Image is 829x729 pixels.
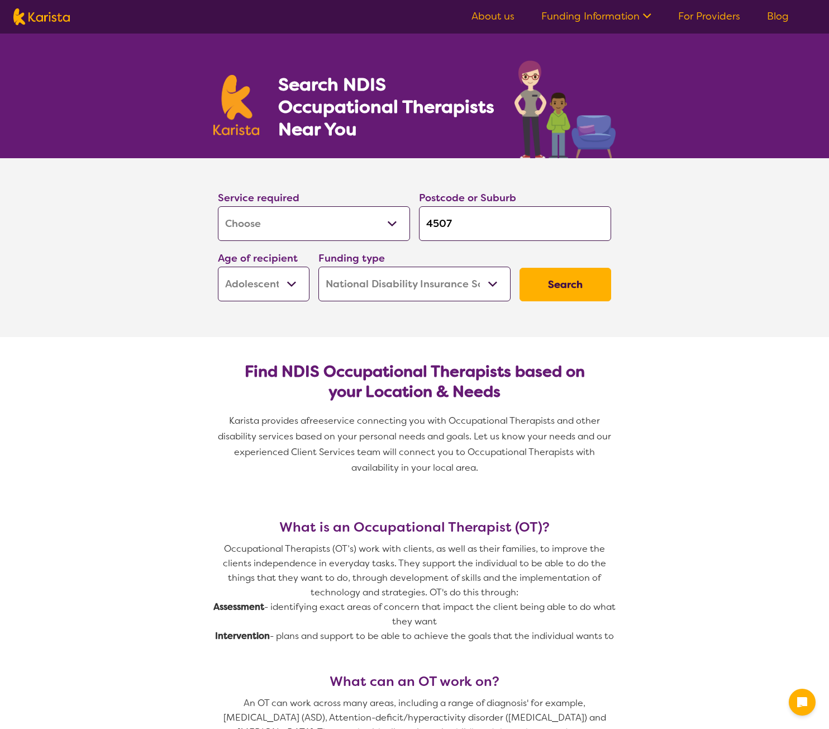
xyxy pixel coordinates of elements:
[213,519,616,535] h3: What is an Occupational Therapist (OT)?
[678,10,740,23] a: For Providers
[471,10,514,23] a: About us
[419,191,516,205] label: Postcode or Suburb
[229,415,306,427] span: Karista provides a
[541,10,651,23] a: Funding Information
[419,206,611,241] input: Type
[767,10,789,23] a: Blog
[213,600,616,629] p: - identifying exact areas of concern that impact the client being able to do what they want
[215,630,270,642] strong: Intervention
[13,8,70,25] img: Karista logo
[213,601,264,613] strong: Assessment
[213,75,259,135] img: Karista logo
[278,73,496,140] h1: Search NDIS Occupational Therapists Near You
[218,415,613,474] span: service connecting you with Occupational Therapists and other disability services based on your p...
[213,542,616,600] p: Occupational Therapists (OT’s) work with clients, as well as their families, to improve the clien...
[227,362,602,402] h2: Find NDIS Occupational Therapists based on your Location & Needs
[318,252,385,265] label: Funding type
[213,674,616,689] h3: What can an OT work on?
[306,415,324,427] span: free
[213,629,616,643] p: - plans and support to be able to achieve the goals that the individual wants to
[514,60,616,158] img: occupational-therapy
[520,268,611,301] button: Search
[218,252,298,265] label: Age of recipient
[218,191,299,205] label: Service required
